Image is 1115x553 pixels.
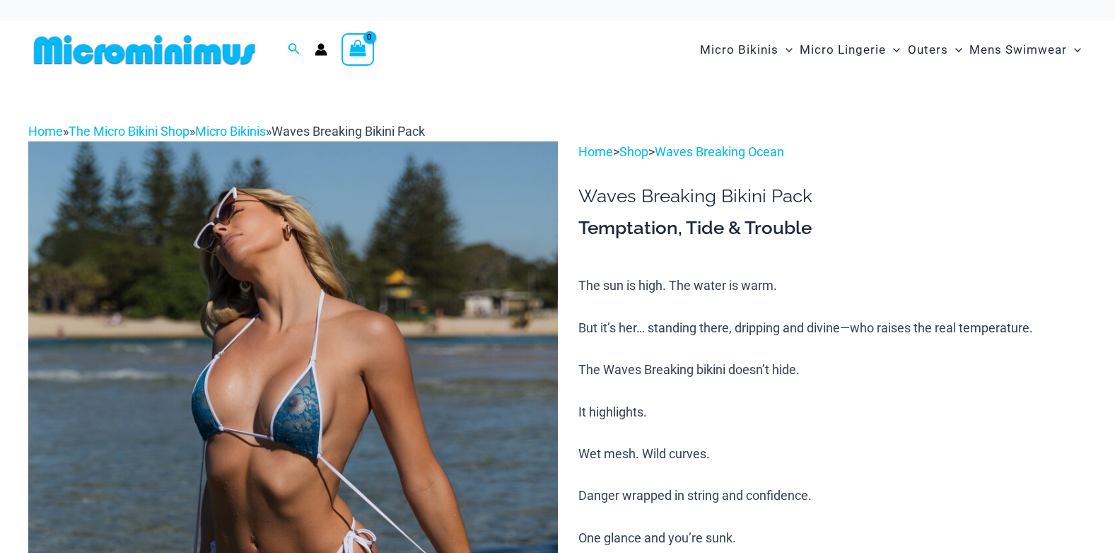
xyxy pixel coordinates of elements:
[578,141,1087,163] p: > >
[655,144,784,159] a: Waves Breaking Ocean
[778,32,793,68] span: Menu Toggle
[288,41,300,59] a: Search icon link
[966,28,1085,71] a: Mens SwimwearMenu ToggleMenu Toggle
[886,32,900,68] span: Menu Toggle
[700,32,778,68] span: Micro Bikinis
[694,26,1087,74] nav: Site Navigation
[28,124,425,139] span: » » »
[1067,32,1081,68] span: Menu Toggle
[195,124,266,139] a: Micro Bikinis
[578,185,1087,207] h1: Waves Breaking Bikini Pack
[796,28,904,71] a: Micro LingerieMenu ToggleMenu Toggle
[28,34,261,66] img: MM SHOP LOGO FLAT
[619,144,648,159] a: Shop
[315,43,327,56] a: Account icon link
[800,32,886,68] span: Micro Lingerie
[904,28,966,71] a: OutersMenu ToggleMenu Toggle
[28,124,63,139] a: Home
[696,28,796,71] a: Micro BikinisMenu ToggleMenu Toggle
[578,216,1087,240] h3: Temptation, Tide & Trouble
[578,144,613,159] a: Home
[272,124,425,139] span: Waves Breaking Bikini Pack
[969,32,1067,68] span: Mens Swimwear
[908,32,948,68] span: Outers
[948,32,962,68] span: Menu Toggle
[341,33,374,66] a: View Shopping Cart, empty
[69,124,189,139] a: The Micro Bikini Shop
